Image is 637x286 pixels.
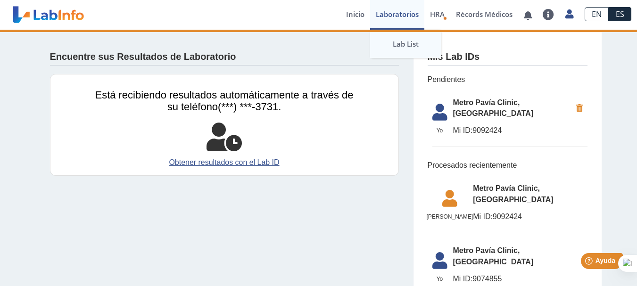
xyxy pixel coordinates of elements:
span: 9074855 [453,273,587,285]
span: Metro Pavía Clinic, [GEOGRAPHIC_DATA] [473,183,587,205]
span: 9092424 [473,211,587,222]
span: Yo [427,275,453,283]
a: Obtener resultados con el Lab ID [95,157,354,168]
span: Está recibiendo resultados automáticamente a través de su teléfono [95,89,354,113]
span: Metro Pavía Clinic, [GEOGRAPHIC_DATA] [453,97,571,120]
iframe: Help widget launcher [553,249,627,276]
span: Mi ID: [453,275,473,283]
h4: Encuentre sus Resultados de Laboratorio [50,51,236,63]
span: Mi ID: [473,212,493,221]
span: Mi ID: [453,126,473,134]
span: [PERSON_NAME] [427,212,473,221]
span: Procesados recientemente [428,160,587,171]
a: EN [585,7,609,21]
h4: Mis Lab IDs [428,51,480,63]
span: Pendientes [428,74,587,85]
span: Metro Pavía Clinic, [GEOGRAPHIC_DATA] [453,245,587,268]
span: Yo [427,126,453,135]
a: Lab List [370,30,441,58]
span: 9092424 [453,125,571,136]
a: ES [609,7,631,21]
span: HRA [430,9,445,19]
